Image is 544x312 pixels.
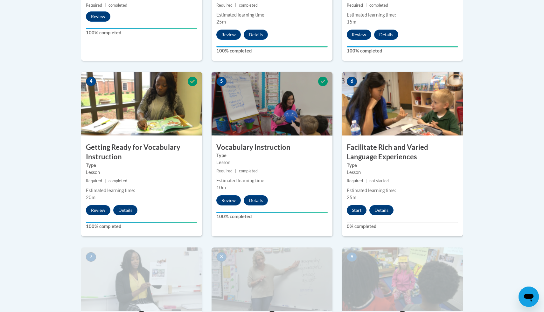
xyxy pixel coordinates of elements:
span: 8 [216,252,227,262]
span: | [366,178,367,183]
iframe: Button to launch messaging window [519,287,539,307]
div: Estimated learning time: [86,187,197,194]
div: Your progress [86,222,197,223]
span: completed [108,178,127,183]
h3: Facilitate Rich and Varied Language Experiences [342,142,463,162]
span: 4 [86,77,96,86]
span: 25m [216,19,226,24]
button: Details [244,30,268,40]
img: Course Image [81,247,202,311]
img: Course Image [81,72,202,135]
label: 100% completed [86,29,197,36]
button: Review [216,30,241,40]
span: 10m [216,185,226,190]
button: Details [374,30,398,40]
span: Required [216,169,233,173]
button: Review [86,11,110,22]
button: Review [347,30,371,40]
span: 5 [216,77,227,86]
span: 15m [347,19,356,24]
span: not started [369,178,389,183]
label: 100% completed [347,47,458,54]
label: Type [347,162,458,169]
button: Review [216,195,241,205]
img: Course Image [212,247,332,311]
label: Type [86,162,197,169]
span: | [235,3,236,8]
label: 0% completed [347,223,458,230]
span: 6 [347,77,357,86]
div: Lesson [86,169,197,176]
span: | [366,3,367,8]
span: Required [86,178,102,183]
span: 9 [347,252,357,262]
label: Type [216,152,328,159]
h3: Vocabulary Instruction [212,142,332,152]
span: Required [347,3,363,8]
div: Your progress [86,28,197,29]
div: Your progress [216,46,328,47]
button: Details [244,195,268,205]
div: Lesson [216,159,328,166]
span: 25m [347,195,356,200]
div: Your progress [347,46,458,47]
span: Required [86,3,102,8]
span: completed [108,3,127,8]
span: | [105,3,106,8]
span: | [235,169,236,173]
span: completed [369,3,388,8]
div: Estimated learning time: [347,11,458,18]
img: Course Image [342,247,463,311]
span: 20m [86,195,95,200]
div: Estimated learning time: [347,187,458,194]
h3: Getting Ready for Vocabulary Instruction [81,142,202,162]
span: | [105,178,106,183]
div: Lesson [347,169,458,176]
label: 100% completed [216,213,328,220]
button: Details [113,205,137,215]
span: Required [216,3,233,8]
label: 100% completed [86,223,197,230]
button: Details [369,205,394,215]
div: Estimated learning time: [216,177,328,184]
span: completed [239,169,258,173]
div: Your progress [216,212,328,213]
button: Review [86,205,110,215]
label: 100% completed [216,47,328,54]
span: Required [347,178,363,183]
div: Estimated learning time: [216,11,328,18]
img: Course Image [212,72,332,135]
span: 7 [86,252,96,262]
img: Course Image [342,72,463,135]
span: completed [239,3,258,8]
button: Start [347,205,366,215]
